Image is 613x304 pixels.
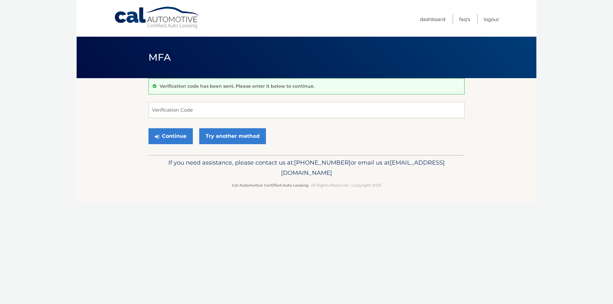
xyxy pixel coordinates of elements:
input: Verification Code [148,102,465,118]
a: Dashboard [420,14,445,25]
a: Try another method [199,128,266,144]
p: If you need assistance, please contact us at: or email us at [153,158,460,178]
button: Continue [148,128,193,144]
a: FAQ's [459,14,470,25]
a: Logout [484,14,499,25]
strong: Cal Automotive Certified Auto Leasing [232,183,308,188]
span: MFA [148,51,171,63]
p: - All Rights Reserved - Copyright 2025 [153,182,460,189]
p: Verification code has been sent. Please enter it below to continue. [160,83,314,89]
a: Cal Automotive [114,6,200,29]
span: [PHONE_NUMBER] [294,159,351,166]
span: [EMAIL_ADDRESS][DOMAIN_NAME] [281,159,445,176]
